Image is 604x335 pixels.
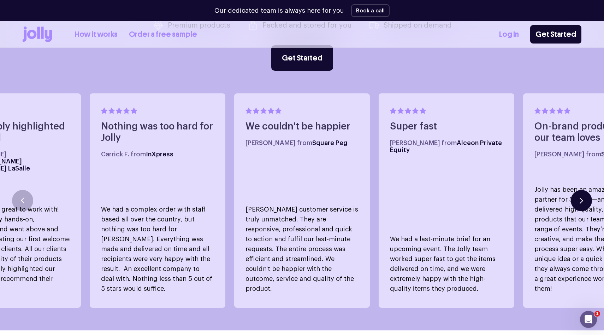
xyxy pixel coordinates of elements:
[245,204,359,294] p: [PERSON_NAME] customer service is truly unmatched. They are responsive, professional and quick to...
[245,139,359,146] h5: [PERSON_NAME] from
[101,204,214,294] p: We had a complex order with staff based all over the country, but nothing was too hard for [PERSO...
[129,29,197,40] a: Order a free sample
[75,29,118,40] a: How it works
[580,311,597,328] iframe: Intercom live chat
[390,139,503,154] h5: [PERSON_NAME] from
[271,45,333,71] a: Get Started
[214,6,344,16] p: Our dedicated team is always here for you
[101,151,214,158] h5: Carrick F. from
[499,29,519,40] a: Log In
[530,25,581,44] a: Get Started
[594,311,600,317] span: 1
[146,151,173,157] span: InXpress
[245,121,359,132] h4: We couldn't be happier
[390,140,502,153] span: Alceon Private Equity
[351,4,390,17] button: Book a call
[390,234,503,294] p: We had a last-minute brief for an upcoming event. The Jolly team worked super fast to get the ite...
[390,121,503,132] h4: Super fast
[101,121,214,144] h4: Nothing was too hard for Jolly
[312,140,348,146] span: Square Peg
